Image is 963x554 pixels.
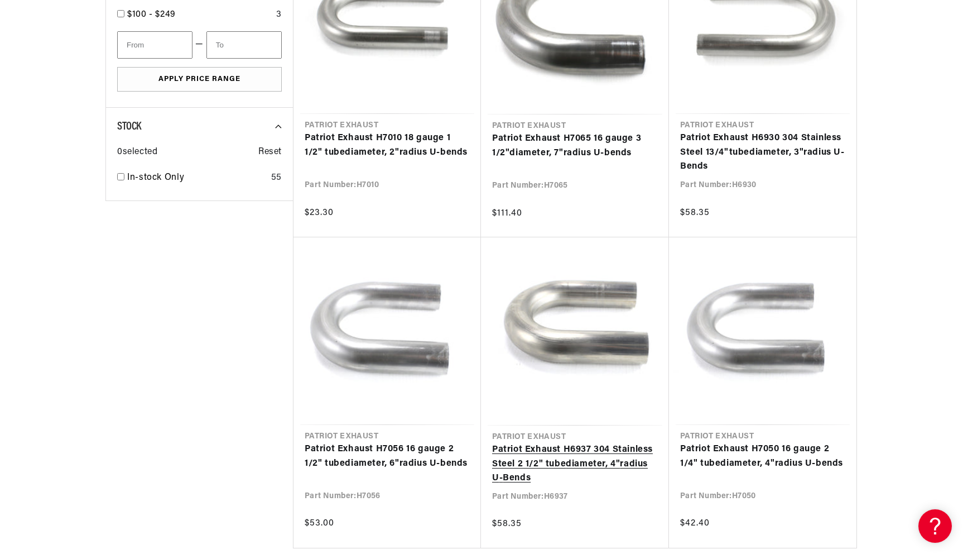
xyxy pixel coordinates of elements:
div: 55 [271,171,282,185]
span: Stock [117,121,141,132]
input: To [206,31,282,59]
span: — [195,37,204,52]
div: 3 [276,8,282,22]
span: 0 selected [117,145,157,160]
a: Patriot Exhaust H7010 18 gauge 1 1/2" tubediameter, 2"radius U-bends [305,131,470,160]
a: Patriot Exhaust H7056 16 gauge 2 1/2" tubediameter, 6"radius U-bends [305,442,470,471]
a: Patriot Exhaust H6930 304 Stainless Steel 13/4"tubediameter, 3"radius U-Bends [680,131,845,174]
a: Patriot Exhaust H7065 16 gauge 3 1/2"diameter, 7"radius U-bends [492,132,658,160]
a: Patriot Exhaust H7050 16 gauge 2 1/4" tubediameter, 4"radius U-bends [680,442,845,471]
span: $100 - $249 [127,10,176,19]
a: In-stock Only [127,171,267,185]
a: Patriot Exhaust H6937 304 Stainless Steel 2 1/2" tubediameter, 4"radius U-Bends [492,443,658,486]
span: Reset [258,145,282,160]
button: Apply Price Range [117,67,282,92]
input: From [117,31,192,59]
